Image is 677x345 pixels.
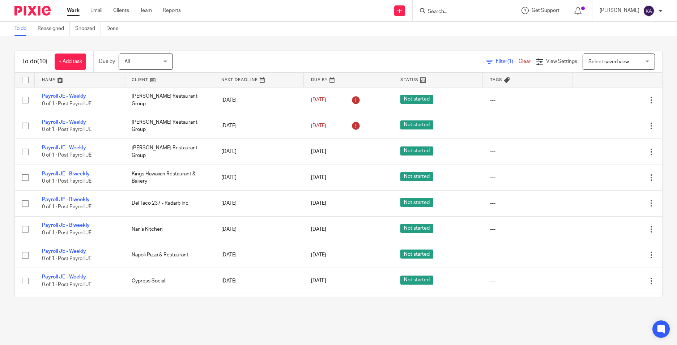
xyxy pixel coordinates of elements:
h1: To do [22,58,47,65]
span: Not started [400,120,433,129]
td: [DATE] [214,191,304,216]
td: [PERSON_NAME] Restaurant Group [124,113,214,139]
span: Not started [400,146,433,156]
td: [DATE] [214,165,304,190]
td: Cypress Social [124,268,214,294]
div: --- [490,148,565,155]
span: 0 of 1 · Post Payroll JE [42,205,91,210]
div: --- [490,226,565,233]
td: [PERSON_NAME] Restaurant Group [124,87,214,113]
a: Clear [519,59,531,64]
div: --- [490,277,565,285]
img: svg%3E [643,5,655,17]
span: 0 of 1 · Post Payroll JE [42,101,91,106]
a: Reassigned [38,22,70,36]
span: [DATE] [311,201,326,206]
span: 0 of 1 · Post Payroll JE [42,179,91,184]
span: 0 of 1 · Post Payroll JE [42,127,91,132]
span: (1) [507,59,513,64]
span: [DATE] [311,175,326,180]
td: Nan's Kitchen [124,216,214,242]
span: [DATE] [311,278,326,284]
span: Not started [400,172,433,181]
a: Done [106,22,124,36]
a: Payroll JE - Weekly [42,120,86,125]
td: Del Taco 237 - Radarb Inc [124,191,214,216]
span: 0 of 1 · Post Payroll JE [42,230,91,235]
a: Reports [163,7,181,14]
td: [DATE] [214,113,304,139]
div: --- [490,97,565,104]
a: Clients [113,7,129,14]
a: Team [140,7,152,14]
p: [PERSON_NAME] [600,7,639,14]
span: All [124,59,130,64]
span: Filter [496,59,519,64]
a: Payroll JE - Weekly [42,249,86,254]
span: (10) [37,59,47,64]
input: Search [427,9,492,15]
td: Kings Hawaiian Restaurant & Bakery [124,165,214,190]
span: Not started [400,224,433,233]
a: + Add task [55,54,86,70]
a: Payroll JE - Weekly [42,145,86,150]
span: 0 of 1 · Post Payroll JE [42,256,91,261]
span: Not started [400,276,433,285]
td: [PERSON_NAME] Restaurant Group [124,139,214,165]
a: Payroll JE - Biweekly [42,171,90,176]
div: --- [490,251,565,259]
span: Not started [400,95,433,104]
span: Get Support [532,8,559,13]
td: [DATE] [214,268,304,294]
span: Tags [490,78,502,82]
a: Payroll JE - Weekly [42,274,86,280]
td: Napoli Pizza & Restaurant [124,242,214,268]
span: [DATE] [311,149,326,154]
span: [DATE] [311,98,326,103]
a: To do [14,22,32,36]
div: --- [490,200,565,207]
a: Snoozed [75,22,101,36]
span: [DATE] [311,252,326,257]
td: [DATE] [214,294,304,319]
span: Not started [400,198,433,207]
td: [DATE] [214,87,304,113]
a: Payroll JE - Biweekly [42,197,90,202]
span: Not started [400,250,433,259]
span: [DATE] [311,227,326,232]
td: [DATE] [214,216,304,242]
a: Email [90,7,102,14]
img: Pixie [14,6,51,16]
td: [DATE] [214,242,304,268]
div: --- [490,174,565,181]
td: [DATE] [214,139,304,165]
span: 0 of 1 · Post Payroll JE [42,282,91,287]
a: Payroll JE - Weekly [42,94,86,99]
p: Due by [99,58,115,65]
span: [DATE] [311,123,326,128]
span: View Settings [546,59,577,64]
div: --- [490,122,565,129]
a: Payroll JE - Biweekly [42,223,90,228]
span: Select saved view [588,59,629,64]
a: Work [67,7,80,14]
span: 0 of 1 · Post Payroll JE [42,153,91,158]
td: The Greek Gyro LLC [124,294,214,319]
